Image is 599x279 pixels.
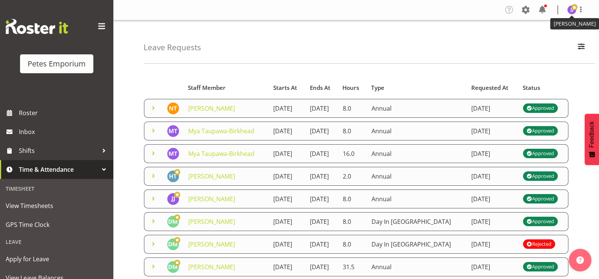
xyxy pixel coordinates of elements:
td: [DATE] [305,190,338,208]
td: [DATE] [467,99,519,118]
a: Mya Taupawa-Birkhead [188,150,254,158]
span: Shifts [19,145,98,156]
td: [DATE] [467,144,519,163]
td: [DATE] [269,99,305,118]
span: Status [523,83,540,92]
img: mya-taupawa-birkhead5814.jpg [167,125,179,137]
a: [PERSON_NAME] [188,104,235,113]
td: 16.0 [338,144,367,163]
span: Apply for Leave [6,253,108,265]
td: [DATE] [305,212,338,231]
span: Hours [342,83,359,92]
td: [DATE] [269,167,305,186]
td: [DATE] [269,212,305,231]
div: Petes Emporium [28,58,86,69]
td: [DATE] [305,144,338,163]
div: Leave [2,234,111,250]
span: Inbox [19,126,110,137]
a: [PERSON_NAME] [188,172,235,180]
a: View Timesheets [2,196,111,215]
span: Requested At [471,83,508,92]
a: GPS Time Clock [2,215,111,234]
img: janelle-jonkers702.jpg [167,193,179,205]
td: 2.0 [338,167,367,186]
td: [DATE] [467,122,519,140]
span: Type [371,83,384,92]
td: Annual [367,257,467,276]
td: [DATE] [305,99,338,118]
div: Approved [527,104,554,113]
td: [DATE] [467,167,519,186]
td: [DATE] [305,257,338,276]
img: Rosterit website logo [6,19,68,34]
span: Staff Member [188,83,226,92]
a: [PERSON_NAME] [188,217,235,226]
img: mya-taupawa-birkhead5814.jpg [167,148,179,160]
img: david-mcauley697.jpg [167,216,179,228]
td: Annual [367,122,467,140]
span: Ends At [310,83,330,92]
img: david-mcauley697.jpg [167,261,179,273]
div: Approved [527,126,554,136]
a: Mya Taupawa-Birkhead [188,127,254,135]
span: Starts At [273,83,297,92]
div: Rejected [527,240,551,249]
img: janelle-jonkers702.jpg [567,5,576,14]
div: Approved [527,172,554,181]
button: Feedback - Show survey [585,114,599,165]
h4: Leave Requests [144,43,201,52]
td: [DATE] [467,257,519,276]
td: Day In [GEOGRAPHIC_DATA] [367,212,467,231]
td: [DATE] [269,190,305,208]
td: Annual [367,144,467,163]
td: [DATE] [269,144,305,163]
td: [DATE] [467,190,519,208]
button: Filter Employees [573,39,589,56]
td: [DATE] [467,235,519,254]
img: helena-tomlin701.jpg [167,170,179,182]
td: Annual [367,99,467,118]
a: [PERSON_NAME] [188,240,235,248]
td: [DATE] [269,235,305,254]
a: Apply for Leave [2,250,111,268]
td: 8.0 [338,212,367,231]
td: [DATE] [467,212,519,231]
span: GPS Time Clock [6,219,108,230]
div: Approved [527,194,554,203]
td: 31.5 [338,257,367,276]
td: Annual [367,167,467,186]
td: [DATE] [305,167,338,186]
div: Approved [527,217,554,226]
td: [DATE] [305,122,338,140]
img: help-xxl-2.png [576,256,584,264]
td: [DATE] [305,235,338,254]
div: Approved [527,262,554,271]
td: 8.0 [338,235,367,254]
span: Time & Attendance [19,164,98,175]
a: [PERSON_NAME] [188,195,235,203]
td: 8.0 [338,99,367,118]
span: View Timesheets [6,200,108,211]
span: Feedback [588,121,595,148]
td: 8.0 [338,122,367,140]
div: Timesheet [2,181,111,196]
div: Approved [527,149,554,158]
a: [PERSON_NAME] [188,263,235,271]
span: Roster [19,107,110,119]
td: [DATE] [269,257,305,276]
td: [DATE] [269,122,305,140]
img: nicole-thomson8388.jpg [167,102,179,114]
td: Annual [367,190,467,208]
img: david-mcauley697.jpg [167,238,179,250]
td: 8.0 [338,190,367,208]
td: Day In [GEOGRAPHIC_DATA] [367,235,467,254]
